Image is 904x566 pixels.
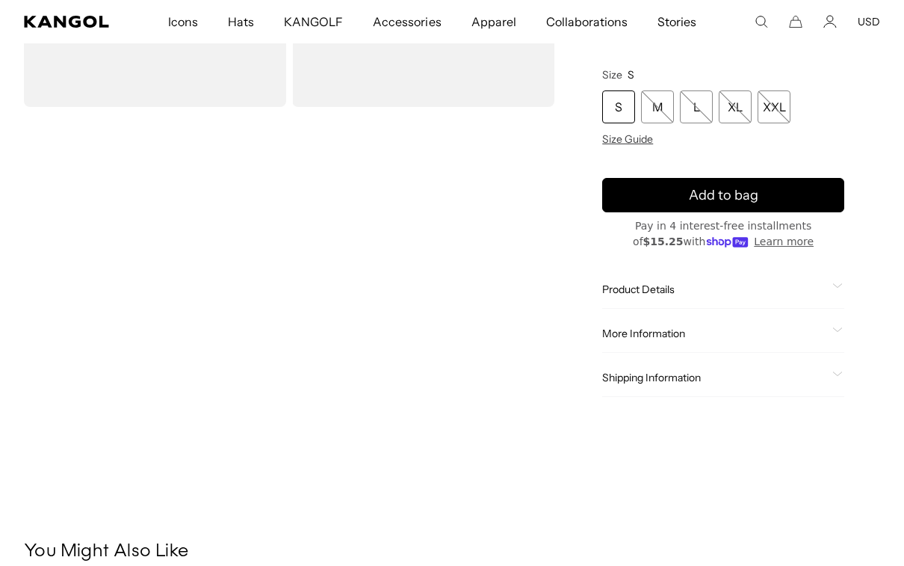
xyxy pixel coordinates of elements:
button: Cart [789,15,802,28]
span: Add to bag [689,185,758,206]
a: Account [823,15,837,28]
a: Kangol [24,16,110,28]
button: USD [858,15,880,28]
div: L [680,90,713,123]
div: XL [719,90,752,123]
button: Add to bag [602,178,844,212]
span: Shipping Information [602,371,826,384]
span: S [628,68,634,81]
div: XXL [758,90,790,123]
span: Product Details [602,283,826,296]
div: S [602,90,635,123]
div: M [641,90,674,123]
span: Size [602,68,622,81]
span: More Information [602,327,826,340]
h3: You Might Also Like [24,541,880,563]
span: Size Guide [602,132,653,146]
summary: Search here [755,15,768,28]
